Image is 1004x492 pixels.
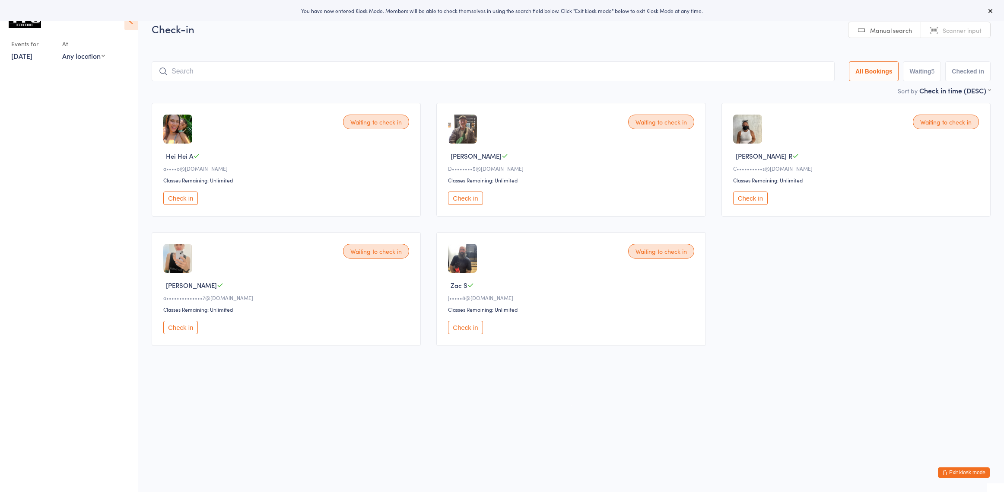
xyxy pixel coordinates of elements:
button: Exit kiosk mode [938,467,990,478]
button: Check in [733,192,768,205]
span: Zac S [451,281,467,290]
div: Waiting to check in [628,244,694,259]
div: You have now entered Kiosk Mode. Members will be able to check themselves in using the search fie... [14,7,990,14]
button: Check in [448,321,483,334]
label: Sort by [898,86,918,95]
div: C••••••••••s@[DOMAIN_NAME] [733,165,982,172]
button: Waiting5 [903,61,941,81]
div: Classes Remaining: Unlimited [448,176,696,184]
div: Classes Remaining: Unlimited [163,176,412,184]
img: image1744013767.png [448,244,477,273]
button: Check in [163,192,198,205]
div: Waiting to check in [628,115,694,129]
div: At [62,37,105,51]
div: a••••o@[DOMAIN_NAME] [163,165,412,172]
span: Scanner input [943,26,982,35]
span: [PERSON_NAME] [166,281,217,290]
button: Checked in [945,61,991,81]
img: image1740639947.png [733,115,762,144]
div: J•••••8@[DOMAIN_NAME] [448,294,696,301]
div: Events for [11,37,54,51]
span: Manual search [870,26,912,35]
span: [PERSON_NAME] R [736,151,792,160]
input: Search [152,61,835,81]
img: image1754051227.png [163,244,192,273]
img: image1747635341.png [163,115,192,144]
a: [DATE] [11,51,32,61]
h2: Check-in [152,22,991,36]
div: Classes Remaining: Unlimited [163,306,412,313]
div: Classes Remaining: Unlimited [448,306,696,313]
img: image1752202623.png [448,115,477,144]
div: D••••••••5@[DOMAIN_NAME] [448,165,696,172]
button: All Bookings [849,61,899,81]
div: 5 [931,68,935,75]
div: a••••••••••••••7@[DOMAIN_NAME] [163,294,412,301]
button: Check in [448,192,483,205]
div: Any location [62,51,105,61]
div: Classes Remaining: Unlimited [733,176,982,184]
div: Waiting to check in [913,115,979,129]
div: Check in time (DESC) [919,86,991,95]
div: Waiting to check in [343,244,409,259]
span: [PERSON_NAME] [451,151,502,160]
div: Waiting to check in [343,115,409,129]
button: Check in [163,321,198,334]
span: Hei Hei A [166,151,193,160]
